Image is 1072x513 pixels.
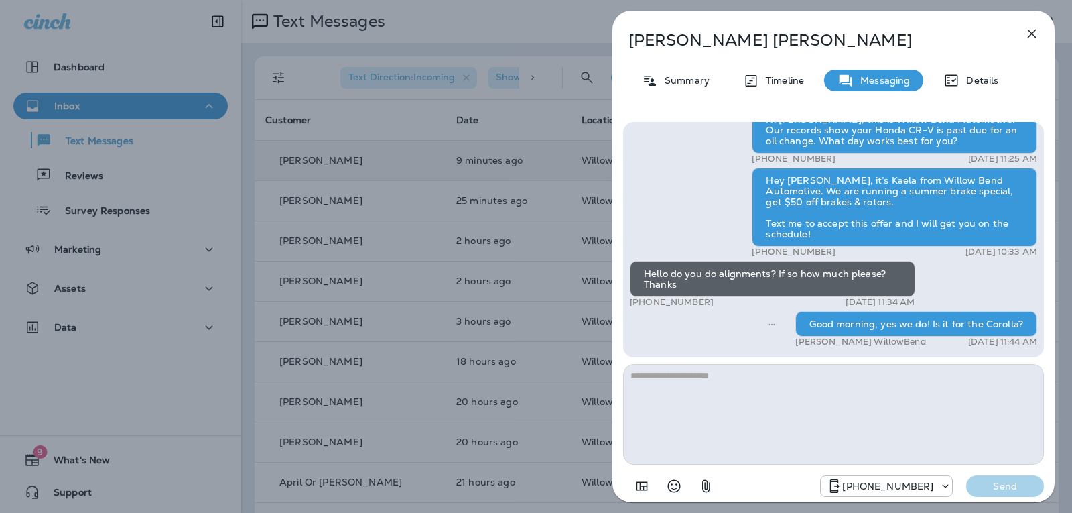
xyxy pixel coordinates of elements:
[965,247,1037,258] p: [DATE] 10:33 AM
[846,297,915,308] p: [DATE] 11:34 AM
[842,481,933,492] p: [PHONE_NUMBER]
[854,75,910,86] p: Messaging
[630,297,714,308] p: [PHONE_NUMBER]
[752,154,835,164] p: [PHONE_NUMBER]
[768,317,775,329] span: Sent
[752,247,835,258] p: [PHONE_NUMBER]
[630,261,915,297] div: Hello do you do alignments? If so how much please? Thanks
[658,75,710,86] p: Summary
[821,478,952,494] div: +1 (813) 497-4455
[795,337,925,347] p: [PERSON_NAME] WillowBend
[752,107,1037,154] div: Hi [PERSON_NAME], this is Willow Bend Automotive. Our records show your Honda CR-V is past due fo...
[759,75,804,86] p: Timeline
[968,337,1037,347] p: [DATE] 11:44 AM
[752,168,1037,247] div: Hey [PERSON_NAME], it’s Kaela from Willow Bend Automotive. We are running a summer brake special,...
[968,154,1037,164] p: [DATE] 11:25 AM
[628,31,994,50] p: [PERSON_NAME] [PERSON_NAME]
[661,473,687,500] button: Select an emoji
[795,311,1037,337] div: Good morning, yes we do! Is it for the Corolla?
[628,473,655,500] button: Add in a premade template
[959,75,998,86] p: Details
